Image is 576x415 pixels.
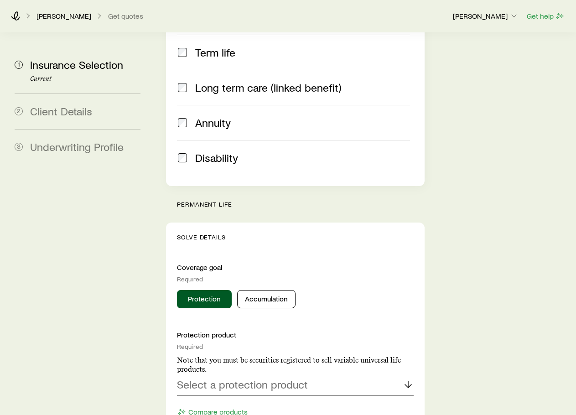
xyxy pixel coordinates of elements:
[30,58,123,71] span: Insurance Selection
[15,107,23,115] span: 2
[36,11,91,21] p: [PERSON_NAME]
[195,151,238,164] span: Disability
[178,153,187,162] input: Disability
[195,116,231,129] span: Annuity
[30,75,140,83] p: Current
[15,61,23,69] span: 1
[178,83,187,92] input: Long term care (linked benefit)
[177,343,414,350] div: Required
[195,46,235,59] span: Term life
[453,11,519,21] p: [PERSON_NAME]
[108,12,144,21] button: Get quotes
[178,118,187,127] input: Annuity
[15,143,23,151] span: 3
[177,330,414,339] p: Protection product
[30,140,124,153] span: Underwriting Profile
[177,201,425,208] p: permanent life
[177,356,414,374] p: Note that you must be securities registered to sell variable universal life products.
[177,263,414,272] p: Coverage goal
[452,11,519,22] button: [PERSON_NAME]
[30,104,92,118] span: Client Details
[177,290,232,308] button: Protection
[195,81,341,94] span: Long term care (linked benefit)
[177,378,308,391] p: Select a protection product
[237,290,296,308] button: Accumulation
[177,233,414,241] p: Solve Details
[177,275,414,283] div: Required
[178,48,187,57] input: Term life
[526,11,565,21] button: Get help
